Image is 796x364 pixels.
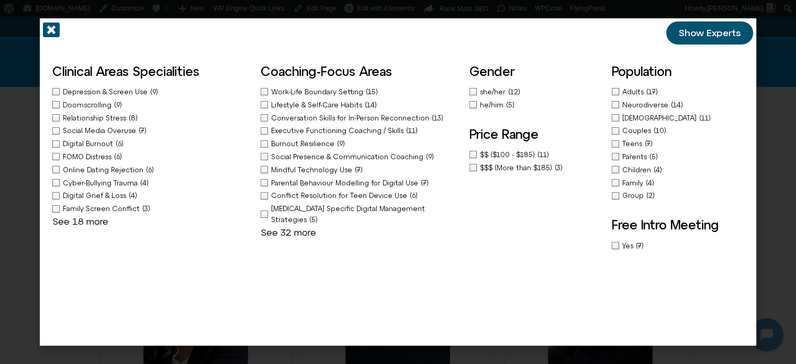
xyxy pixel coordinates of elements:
[365,101,377,109] span: (14)
[636,242,644,250] span: (7)
[480,164,555,172] span: $$$ (More than $185)
[165,5,183,23] svg: Restart Conversation Button
[699,114,711,122] span: (11)
[271,88,366,96] span: Work-Life Boundary Setting
[508,88,520,96] span: (12)
[679,28,741,38] span: Show Experts
[63,101,114,109] span: Doomscrolling
[337,140,345,148] span: (9)
[666,21,753,45] a: Show Experts
[654,166,662,174] span: (4)
[52,216,108,227] a: See 18 more
[469,127,601,141] h3: Price Range
[179,269,196,285] svg: Voice Input Button
[622,114,699,122] span: [DEMOGRAPHIC_DATA]
[63,205,142,213] span: Family Screen Conflict
[140,179,149,187] span: (4)
[622,242,636,250] span: Yes
[622,127,654,135] span: Couples
[271,140,337,148] span: Burnout Resilience
[612,218,744,231] h3: Free Intro Meeting
[612,64,744,78] h3: Population
[649,153,658,161] span: (5)
[646,192,655,200] span: (2)
[3,3,207,25] button: Expand Header Button
[271,166,355,174] span: Mindful Technology Use
[654,127,666,135] span: (10)
[63,192,129,200] span: Digital Grief & Loss
[622,140,645,148] span: Teens
[31,7,161,20] h2: [DOMAIN_NAME]
[114,101,122,109] span: (9)
[150,88,158,96] span: (9)
[183,5,200,23] svg: Close Chatbot Button
[309,216,318,224] span: (5)
[426,153,434,161] span: (9)
[366,88,378,96] span: (15)
[271,153,426,161] span: Social Presence & Communication Coaching
[63,127,139,135] span: Social Media Overuse
[646,88,658,96] span: (17)
[139,127,147,135] span: (7)
[671,101,683,109] span: (14)
[261,227,316,238] a: See 32 more
[421,179,429,187] span: (7)
[142,205,150,213] span: (3)
[622,192,646,200] span: Group
[555,164,563,172] span: (3)
[63,153,114,161] span: FOMO Distress
[271,179,421,187] span: Parental Behaviour Modelling for Digital Use
[506,101,514,109] span: (5)
[63,140,116,148] span: Digital Burnout
[114,153,122,161] span: (6)
[271,205,425,224] span: [MEDICAL_DATA] Specific Digital Management Strategies
[622,88,646,96] span: Adults
[271,192,410,200] span: Conflict Resolution for Teen Device Use
[146,166,154,174] span: (6)
[63,166,146,174] span: Online Dating Rejection
[432,114,443,122] span: (13)
[129,192,137,200] span: (4)
[271,101,365,109] span: Lifestyle & Self-Care Habits
[622,153,649,161] span: Parents
[65,208,144,223] h1: [DOMAIN_NAME]
[84,155,126,197] img: N5FCcHC.png
[261,64,458,78] h3: Coaching-Focus Areas
[52,64,250,78] h3: Clinical Areas Specialities
[406,127,418,135] span: (11)
[9,5,26,22] img: N5FCcHC.png
[480,151,537,159] span: $$ ($100 - $185)
[469,64,477,78] h3: Gender
[480,101,506,109] span: he/him
[537,151,549,159] span: (11)
[622,179,646,187] span: Family
[63,114,129,122] span: Relationship Stress
[646,179,654,187] span: (4)
[271,114,432,122] span: Conversation Skills for In-Person Reconnection
[18,272,162,282] textarea: Message Input
[63,88,150,96] span: Depression & Screen Use
[622,101,671,109] span: Neurodiverse
[63,179,140,187] span: Cyber-Bullying Trauma
[129,114,138,122] span: (8)
[622,166,654,174] span: Children
[271,127,406,135] span: Executive Functioning Coaching / Skills
[410,192,418,200] span: (6)
[355,166,363,174] span: (7)
[480,88,508,96] span: she/her
[645,140,653,148] span: (7)
[116,140,124,148] span: (6)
